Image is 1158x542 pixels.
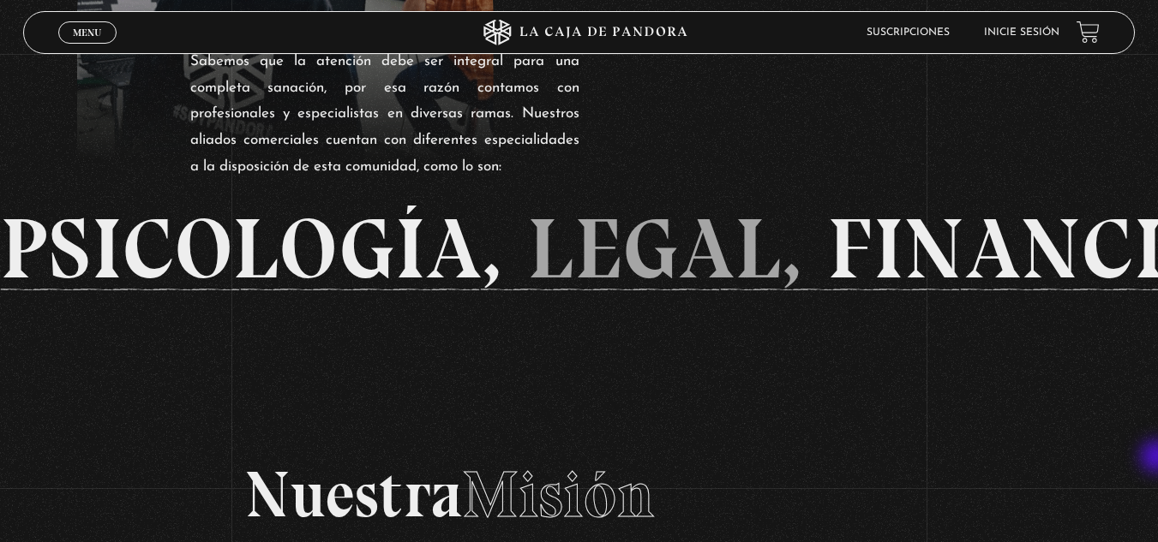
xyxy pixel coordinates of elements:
[527,205,827,291] li: Legal
[867,27,950,38] a: Suscripciones
[73,27,101,38] span: Menu
[1077,21,1100,44] a: View your shopping cart
[190,49,579,180] p: Sabemos que la atención debe ser integral para una completa sanación, por esa razón contamos con ...
[463,456,655,533] span: Misión
[67,41,107,53] span: Cerrar
[245,462,657,527] h3: Nuestra
[984,27,1059,38] a: Inicie sesión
